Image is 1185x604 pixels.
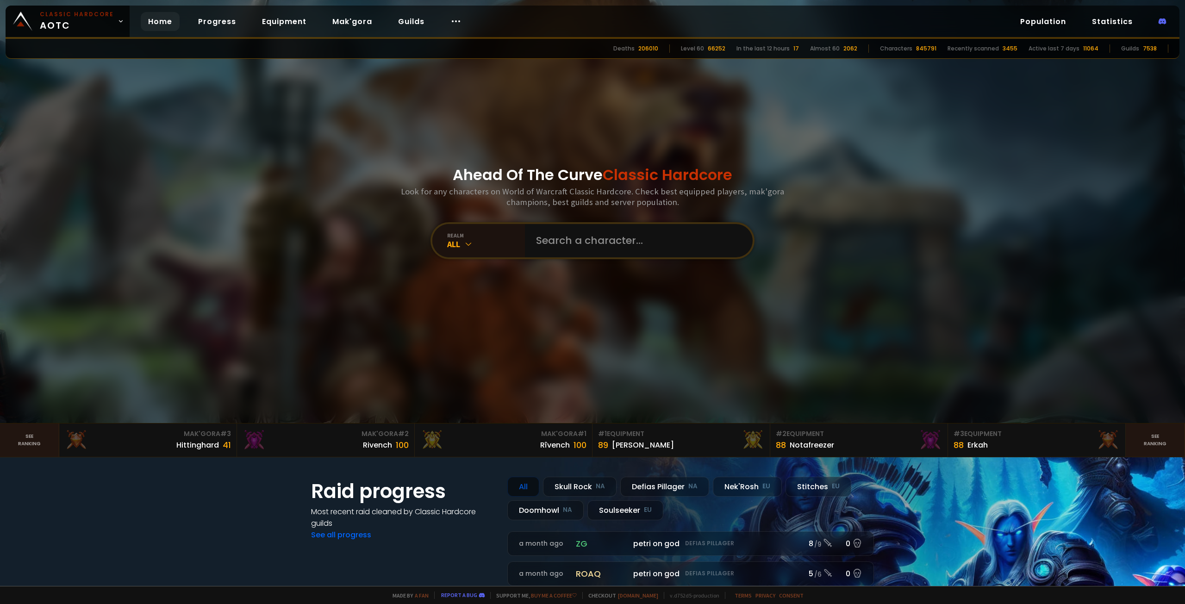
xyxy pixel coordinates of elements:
div: Active last 7 days [1029,44,1079,53]
a: #2Equipment88Notafreezer [770,423,948,457]
div: 41 [223,439,231,451]
h1: Raid progress [311,477,496,506]
div: 7538 [1143,44,1157,53]
div: Level 60 [681,44,704,53]
a: Report a bug [441,592,477,598]
div: Rivench [363,439,392,451]
a: Equipment [255,12,314,31]
div: Deaths [613,44,635,53]
small: EU [762,482,770,491]
small: NA [688,482,698,491]
a: Progress [191,12,243,31]
span: AOTC [40,10,114,32]
div: 2062 [843,44,857,53]
h4: Most recent raid cleaned by Classic Hardcore guilds [311,506,496,529]
small: EU [644,505,652,515]
span: Classic Hardcore [603,164,732,185]
h1: Ahead Of The Curve [453,164,732,186]
a: Seeranking [1126,423,1185,457]
div: Mak'Gora [65,429,231,439]
div: Characters [880,44,912,53]
a: Terms [735,592,752,599]
div: Notafreezer [790,439,834,451]
span: # 1 [578,429,586,438]
div: Mak'Gora [420,429,586,439]
div: realm [447,232,525,239]
div: [PERSON_NAME] [612,439,674,451]
div: 11064 [1083,44,1098,53]
div: Erkah [967,439,988,451]
div: 845791 [916,44,936,53]
a: #1Equipment89[PERSON_NAME] [592,423,770,457]
div: Soulseeker [587,500,663,520]
a: Consent [779,592,804,599]
a: Mak'Gora#1Rîvench100 [415,423,592,457]
a: Mak'gora [325,12,380,31]
span: Support me, [490,592,577,599]
a: Mak'Gora#3Hittinghard41 [59,423,237,457]
div: Almost 60 [810,44,840,53]
div: Rîvench [540,439,570,451]
div: Skull Rock [543,477,617,497]
small: NA [563,505,572,515]
div: Guilds [1121,44,1139,53]
div: 100 [396,439,409,451]
input: Search a character... [530,224,742,257]
a: a month agozgpetri on godDefias Pillager8 /90 [507,531,874,556]
a: Population [1013,12,1073,31]
span: # 2 [398,429,409,438]
div: Defias Pillager [620,477,709,497]
div: 89 [598,439,608,451]
div: 17 [793,44,799,53]
span: # 3 [220,429,231,438]
span: Made by [387,592,429,599]
span: Checkout [582,592,658,599]
a: Classic HardcoreAOTC [6,6,130,37]
a: See all progress [311,529,371,540]
span: v. d752d5 - production [664,592,719,599]
small: Classic Hardcore [40,10,114,19]
a: [DOMAIN_NAME] [618,592,658,599]
div: All [447,239,525,249]
span: # 2 [776,429,786,438]
a: Mak'Gora#2Rivench100 [237,423,415,457]
a: Guilds [391,12,432,31]
div: Mak'Gora [243,429,409,439]
div: 206010 [638,44,658,53]
span: # 3 [954,429,964,438]
a: Statistics [1085,12,1140,31]
div: Stitches [786,477,851,497]
a: Home [141,12,180,31]
div: All [507,477,539,497]
div: 3455 [1003,44,1017,53]
div: Equipment [954,429,1120,439]
div: In the last 12 hours [736,44,790,53]
div: 100 [574,439,586,451]
small: EU [832,482,840,491]
div: Hittinghard [176,439,219,451]
div: 66252 [708,44,725,53]
span: # 1 [598,429,607,438]
h3: Look for any characters on World of Warcraft Classic Hardcore. Check best equipped players, mak'g... [397,186,788,207]
div: Nek'Rosh [713,477,782,497]
div: Doomhowl [507,500,584,520]
div: Equipment [776,429,942,439]
a: Privacy [755,592,775,599]
a: a fan [415,592,429,599]
small: NA [596,482,605,491]
div: 88 [776,439,786,451]
div: Equipment [598,429,764,439]
div: 88 [954,439,964,451]
a: Buy me a coffee [531,592,577,599]
div: Recently scanned [948,44,999,53]
a: a month agoroaqpetri on godDefias Pillager5 /60 [507,561,874,586]
a: #3Equipment88Erkah [948,423,1126,457]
